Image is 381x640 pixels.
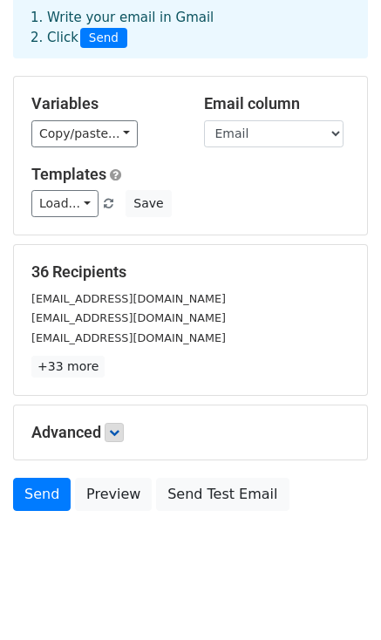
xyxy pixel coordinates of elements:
h5: Variables [31,94,178,113]
a: Send [13,478,71,511]
div: 1. Write your email in Gmail 2. Click [17,8,364,48]
a: Templates [31,165,106,183]
a: Copy/paste... [31,120,138,147]
small: [EMAIL_ADDRESS][DOMAIN_NAME] [31,292,226,305]
a: +33 more [31,356,105,378]
h5: Email column [204,94,350,113]
small: [EMAIL_ADDRESS][DOMAIN_NAME] [31,311,226,324]
a: Preview [75,478,152,511]
iframe: Chat Widget [294,556,381,640]
h5: Advanced [31,423,350,442]
button: Save [126,190,171,217]
span: Send [80,28,127,49]
a: Load... [31,190,99,217]
small: [EMAIL_ADDRESS][DOMAIN_NAME] [31,331,226,344]
a: Send Test Email [156,478,289,511]
h5: 36 Recipients [31,262,350,282]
